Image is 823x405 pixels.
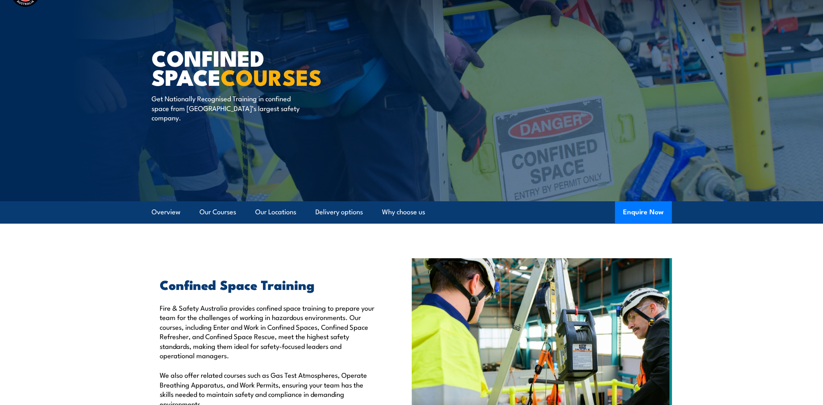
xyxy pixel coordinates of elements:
[255,201,296,223] a: Our Locations
[160,279,374,290] h2: Confined Space Training
[160,303,374,360] p: Fire & Safety Australia provides confined space training to prepare your team for the challenges ...
[315,201,363,223] a: Delivery options
[200,201,236,223] a: Our Courses
[152,201,180,223] a: Overview
[615,201,672,223] button: Enquire Now
[152,48,352,86] h1: Confined Space
[221,59,322,93] strong: COURSES
[152,94,300,122] p: Get Nationally Recognised Training in confined space from [GEOGRAPHIC_DATA]’s largest safety comp...
[382,201,425,223] a: Why choose us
